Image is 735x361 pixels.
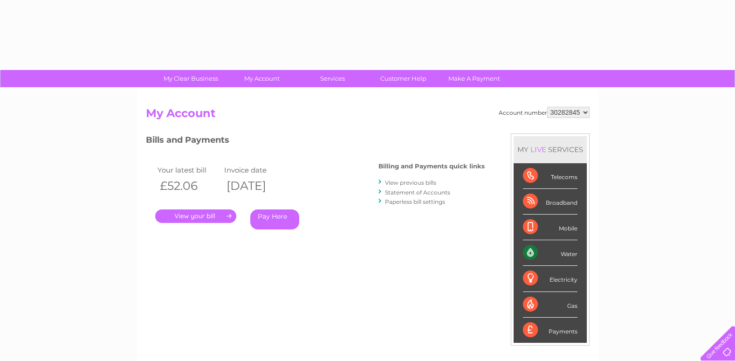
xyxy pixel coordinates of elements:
div: Account number [499,107,590,118]
a: Statement of Accounts [385,189,450,196]
h2: My Account [146,107,590,125]
a: Paperless bill settings [385,198,445,205]
a: My Clear Business [152,70,229,87]
th: [DATE] [222,176,289,195]
a: View previous bills [385,179,436,186]
td: Invoice date [222,164,289,176]
div: Gas [523,292,577,318]
a: Make A Payment [436,70,513,87]
div: LIVE [529,145,548,154]
th: £52.06 [155,176,222,195]
div: Electricity [523,266,577,292]
a: Pay Here [250,209,299,229]
div: Water [523,240,577,266]
div: MY SERVICES [514,136,587,163]
a: Customer Help [365,70,442,87]
div: Payments [523,318,577,343]
div: Telecoms [523,163,577,189]
div: Mobile [523,215,577,240]
td: Your latest bill [155,164,222,176]
div: Broadband [523,189,577,215]
a: My Account [223,70,300,87]
a: . [155,209,236,223]
a: Services [294,70,371,87]
h4: Billing and Payments quick links [378,163,485,170]
h3: Bills and Payments [146,133,485,150]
